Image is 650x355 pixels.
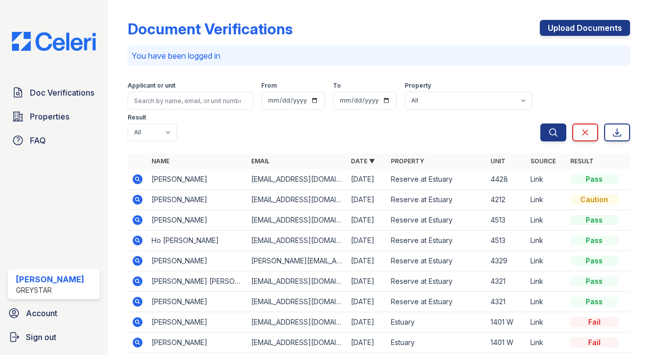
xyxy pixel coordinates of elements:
[148,333,247,353] td: [PERSON_NAME]
[487,210,526,231] td: 4513
[128,82,175,90] label: Applicant or unit
[387,333,487,353] td: Estuary
[148,271,247,292] td: [PERSON_NAME] [PERSON_NAME]
[526,169,566,190] td: Link
[148,210,247,231] td: [PERSON_NAME]
[148,169,247,190] td: [PERSON_NAME]
[487,190,526,210] td: 4212
[387,231,487,251] td: Reserve at Estuary
[487,231,526,251] td: 4513
[526,333,566,353] td: Link
[148,231,247,251] td: Ho [PERSON_NAME]
[30,111,69,122] span: Properties
[570,276,618,286] div: Pass
[391,157,424,165] a: Property
[4,303,104,323] a: Account
[526,292,566,312] td: Link
[247,251,347,271] td: [PERSON_NAME][EMAIL_ADDRESS][DOMAIN_NAME]
[487,169,526,190] td: 4428
[570,256,618,266] div: Pass
[570,215,618,225] div: Pass
[347,210,387,231] td: [DATE]
[347,169,387,190] td: [DATE]
[247,271,347,292] td: [EMAIL_ADDRESS][DOMAIN_NAME]
[347,251,387,271] td: [DATE]
[148,312,247,333] td: [PERSON_NAME]
[570,174,618,184] div: Pass
[247,312,347,333] td: [EMAIL_ADDRESS][DOMAIN_NAME]
[16,273,84,285] div: [PERSON_NAME]
[148,292,247,312] td: [PERSON_NAME]
[148,251,247,271] td: [PERSON_NAME]
[570,236,618,245] div: Pass
[490,157,505,165] a: Unit
[8,83,100,103] a: Doc Verifications
[128,20,293,38] div: Document Verifications
[387,251,487,271] td: Reserve at Estuary
[570,297,618,307] div: Pass
[526,231,566,251] td: Link
[540,20,630,36] a: Upload Documents
[347,292,387,312] td: [DATE]
[347,312,387,333] td: [DATE]
[526,251,566,271] td: Link
[530,157,556,165] a: Source
[526,271,566,292] td: Link
[487,251,526,271] td: 4329
[247,292,347,312] td: [EMAIL_ADDRESS][DOMAIN_NAME]
[570,317,618,327] div: Fail
[387,292,487,312] td: Reserve at Estuary
[387,190,487,210] td: Reserve at Estuary
[526,312,566,333] td: Link
[570,157,594,165] a: Result
[132,50,626,62] p: You have been logged in
[387,271,487,292] td: Reserve at Estuary
[247,169,347,190] td: [EMAIL_ADDRESS][DOMAIN_NAME]
[152,157,169,165] a: Name
[351,157,375,165] a: Date ▼
[387,169,487,190] td: Reserve at Estuary
[261,82,277,90] label: From
[247,333,347,353] td: [EMAIL_ADDRESS][DOMAIN_NAME]
[247,231,347,251] td: [EMAIL_ADDRESS][DOMAIN_NAME]
[4,32,104,51] img: CE_Logo_Blue-a8612792a0a2168367f1c8372b55b34899dd931a85d93a1a3d3e32e68fde9ad4.png
[347,333,387,353] td: [DATE]
[128,114,146,121] label: Result
[347,271,387,292] td: [DATE]
[8,107,100,126] a: Properties
[526,210,566,231] td: Link
[487,271,526,292] td: 4321
[487,312,526,333] td: 1401 W
[387,312,487,333] td: Estuary
[8,130,100,150] a: FAQ
[30,134,46,146] span: FAQ
[333,82,341,90] label: To
[347,231,387,251] td: [DATE]
[30,87,94,99] span: Doc Verifications
[347,190,387,210] td: [DATE]
[4,327,104,347] a: Sign out
[128,92,253,110] input: Search by name, email, or unit number
[148,190,247,210] td: [PERSON_NAME]
[247,190,347,210] td: [EMAIL_ADDRESS][DOMAIN_NAME]
[487,292,526,312] td: 4321
[526,190,566,210] td: Link
[251,157,270,165] a: Email
[570,195,618,205] div: Caution
[247,210,347,231] td: [EMAIL_ADDRESS][DOMAIN_NAME]
[26,331,56,343] span: Sign out
[16,285,84,295] div: Greystar
[387,210,487,231] td: Reserve at Estuary
[405,82,431,90] label: Property
[570,338,618,348] div: Fail
[26,307,57,319] span: Account
[487,333,526,353] td: 1401 W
